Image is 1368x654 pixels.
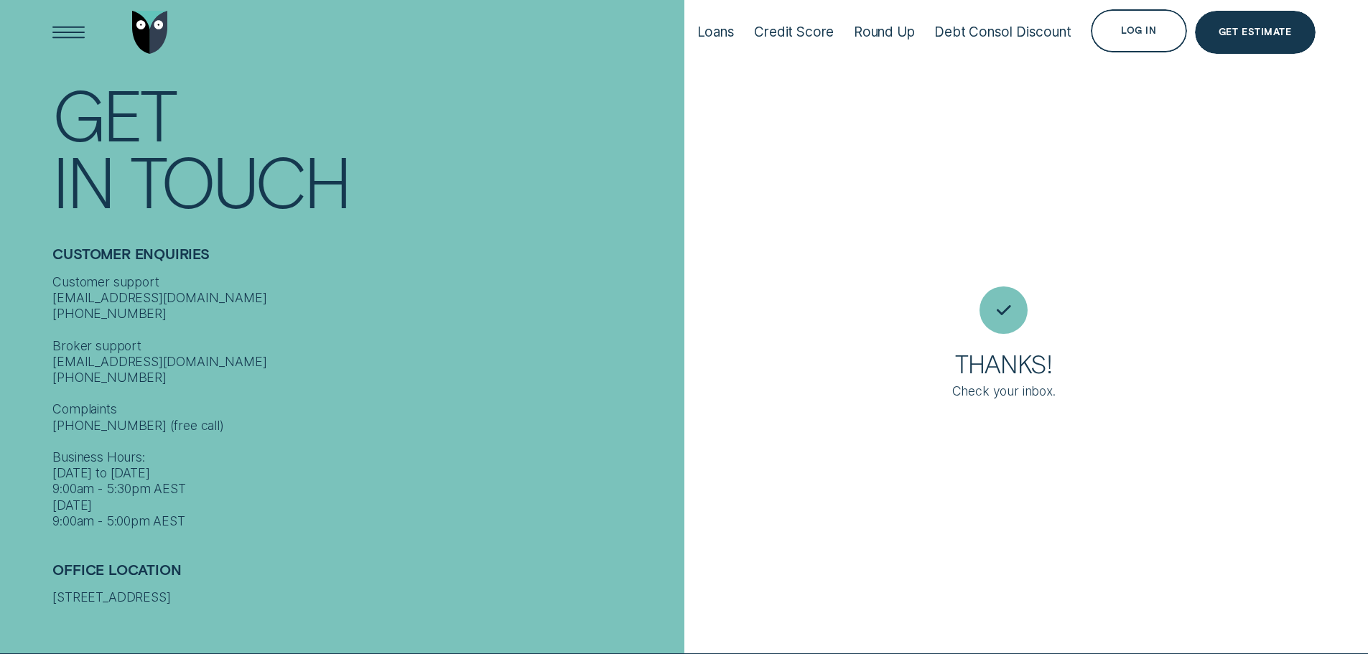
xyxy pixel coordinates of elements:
h1: Get In Touch [52,80,676,213]
div: Loans [697,24,735,40]
div: Credit Score [754,24,834,40]
button: Open Menu [47,11,90,54]
div: Round Up [854,24,915,40]
img: Wisr [132,11,168,54]
h3: Thanks! [955,352,1053,383]
h2: Office Location [52,561,676,590]
h2: Customer Enquiries [52,246,676,274]
div: Debt Consol Discount [934,24,1071,40]
a: Get Estimate [1195,11,1316,54]
div: [STREET_ADDRESS] [52,589,676,605]
button: Log in [1091,9,1186,52]
div: Get [52,80,175,146]
div: Customer support [EMAIL_ADDRESS][DOMAIN_NAME] [PHONE_NUMBER] Broker support [EMAIL_ADDRESS][DOMAI... [52,274,676,530]
div: Check your inbox. [952,383,1056,399]
div: Touch [130,146,350,213]
div: In [52,146,113,213]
